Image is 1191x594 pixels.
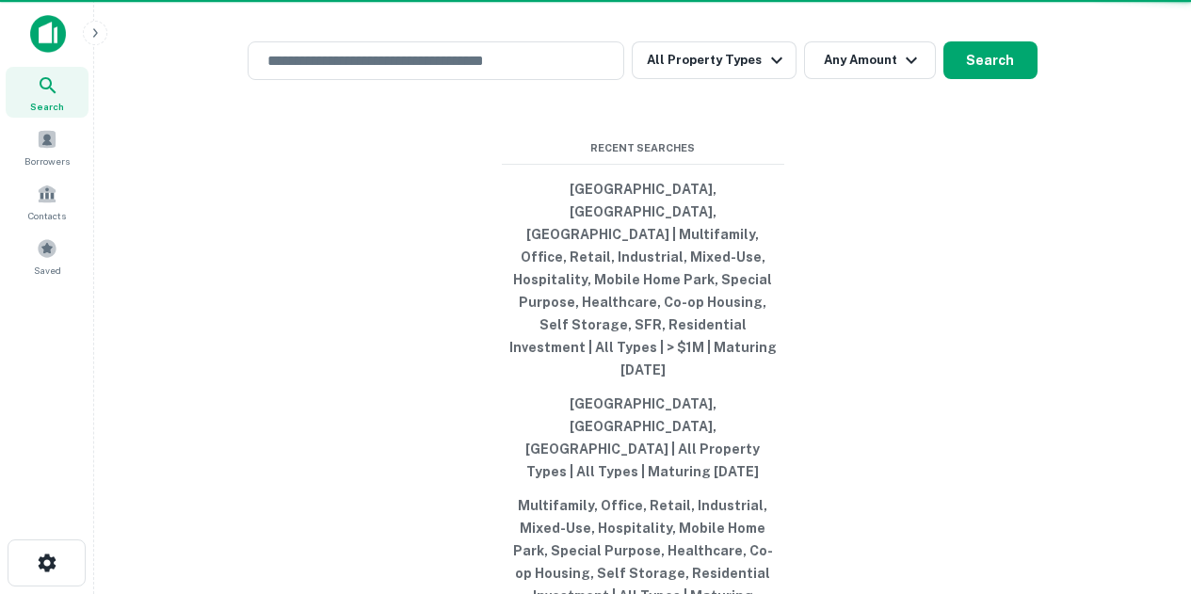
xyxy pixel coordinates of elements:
img: capitalize-icon.png [30,15,66,53]
button: Any Amount [804,41,936,79]
button: Search [943,41,1038,79]
iframe: Chat Widget [1097,443,1191,534]
button: [GEOGRAPHIC_DATA], [GEOGRAPHIC_DATA], [GEOGRAPHIC_DATA] | Multifamily, Office, Retail, Industrial... [502,172,784,387]
a: Contacts [6,176,89,227]
button: [GEOGRAPHIC_DATA], [GEOGRAPHIC_DATA], [GEOGRAPHIC_DATA] | All Property Types | All Types | Maturi... [502,387,784,489]
a: Borrowers [6,121,89,172]
button: All Property Types [632,41,796,79]
a: Saved [6,231,89,281]
span: Search [30,99,64,114]
span: Contacts [28,208,66,223]
span: Recent Searches [502,140,784,156]
a: Search [6,67,89,118]
span: Saved [34,263,61,278]
span: Borrowers [24,153,70,169]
